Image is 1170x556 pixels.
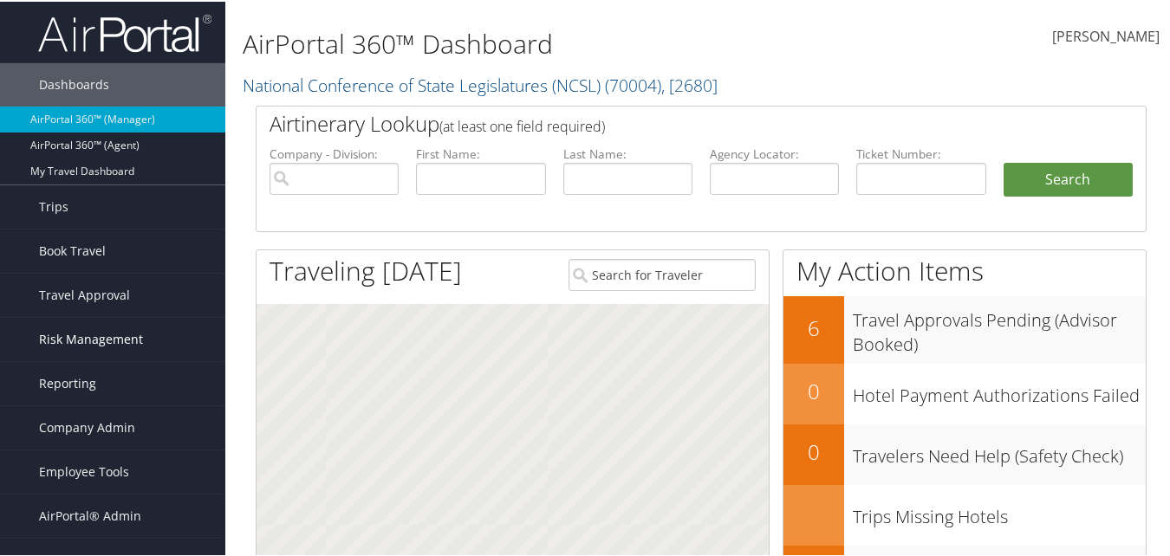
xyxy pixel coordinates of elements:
label: Last Name: [563,144,692,161]
a: National Conference of State Legislatures (NCSL) [243,72,718,95]
input: Search for Traveler [569,257,756,289]
span: Risk Management [39,316,143,359]
span: Dashboards [39,61,109,105]
a: Trips Missing Hotels [783,483,1146,544]
button: Search [1004,161,1133,196]
a: 0Hotel Payment Authorizations Failed [783,362,1146,423]
span: Reporting [39,360,96,404]
a: 6Travel Approvals Pending (Advisor Booked) [783,294,1146,361]
h2: 0 [783,436,844,465]
span: ( 70004 ) [605,72,661,95]
span: [PERSON_NAME] [1052,25,1160,44]
h2: 0 [783,375,844,404]
h2: Airtinerary Lookup [270,107,1059,137]
label: Ticket Number: [856,144,985,161]
label: Company - Division: [270,144,399,161]
a: [PERSON_NAME] [1052,9,1160,62]
h2: 6 [783,312,844,341]
span: , [ 2680 ] [661,72,718,95]
span: (at least one field required) [439,115,605,134]
span: Trips [39,184,68,227]
h3: Travelers Need Help (Safety Check) [853,434,1146,467]
h3: Hotel Payment Authorizations Failed [853,373,1146,406]
label: First Name: [416,144,545,161]
span: Company Admin [39,404,135,448]
span: Travel Approval [39,272,130,315]
span: AirPortal® Admin [39,493,141,536]
h1: My Action Items [783,251,1146,288]
h1: AirPortal 360™ Dashboard [243,24,854,61]
h3: Travel Approvals Pending (Advisor Booked) [853,298,1146,355]
h3: Trips Missing Hotels [853,495,1146,527]
h1: Traveling [DATE] [270,251,462,288]
span: Book Travel [39,228,106,271]
img: airportal-logo.png [38,11,211,52]
a: 0Travelers Need Help (Safety Check) [783,423,1146,483]
span: Employee Tools [39,449,129,492]
label: Agency Locator: [710,144,839,161]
